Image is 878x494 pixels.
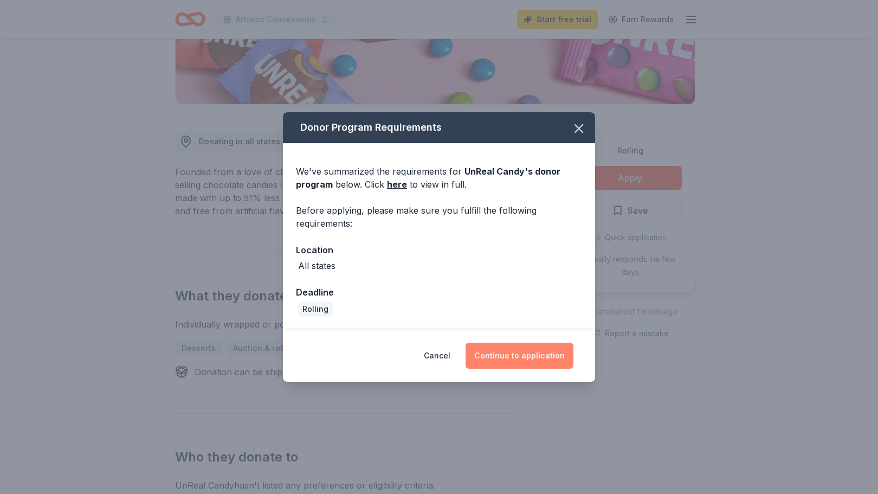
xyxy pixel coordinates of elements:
[296,285,582,299] div: Deadline
[283,112,595,143] div: Donor Program Requirements
[296,243,582,257] div: Location
[387,178,407,191] a: here
[424,343,450,369] button: Cancel
[466,343,573,369] button: Continue to application
[298,259,335,272] div: All states
[298,301,333,317] div: Rolling
[296,165,582,191] div: We've summarized the requirements for below. Click to view in full.
[296,204,582,230] div: Before applying, please make sure you fulfill the following requirements:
